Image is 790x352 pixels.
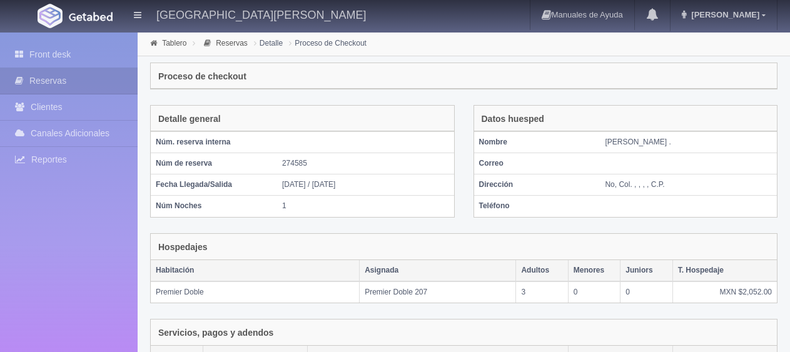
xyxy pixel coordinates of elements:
[277,153,454,174] td: 274585
[672,281,777,303] td: MXN $2,052.00
[151,132,277,153] th: Núm. reserva interna
[251,37,286,49] li: Detalle
[474,132,600,153] th: Nombre
[151,174,277,196] th: Fecha Llegada/Salida
[151,196,277,217] th: Núm Noches
[277,196,454,217] td: 1
[474,196,600,217] th: Teléfono
[620,281,672,303] td: 0
[360,281,516,303] td: Premier Doble 207
[277,174,454,196] td: [DATE] / [DATE]
[474,153,600,174] th: Correo
[158,114,221,124] h4: Detalle general
[151,260,360,281] th: Habitación
[568,260,620,281] th: Menores
[162,39,186,48] a: Tablero
[69,12,113,21] img: Getabed
[516,281,568,303] td: 3
[158,243,208,252] h4: Hospedajes
[516,260,568,281] th: Adultos
[688,10,759,19] span: [PERSON_NAME]
[620,260,672,281] th: Juniors
[286,37,370,49] li: Proceso de Checkout
[158,328,273,338] h4: Servicios, pagos y adendos
[474,174,600,196] th: Dirección
[600,132,777,153] td: [PERSON_NAME] .
[156,6,366,22] h4: [GEOGRAPHIC_DATA][PERSON_NAME]
[151,153,277,174] th: Núm de reserva
[360,260,516,281] th: Asignada
[158,72,246,81] h4: Proceso de checkout
[482,114,544,124] h4: Datos huesped
[151,281,360,303] td: Premier Doble
[600,174,777,196] td: No, Col. , , , , C.P.
[38,4,63,28] img: Getabed
[568,281,620,303] td: 0
[672,260,777,281] th: T. Hospedaje
[216,39,248,48] a: Reservas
